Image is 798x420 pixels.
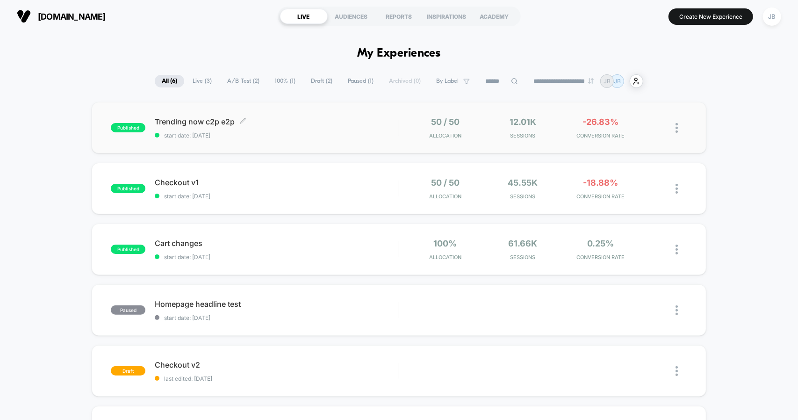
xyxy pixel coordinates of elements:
span: Cart changes [155,239,398,248]
div: ACADEMY [471,9,518,24]
div: REPORTS [375,9,423,24]
span: draft [111,366,145,376]
span: By Label [436,78,459,85]
div: JB [763,7,781,26]
span: 12.01k [510,117,536,127]
span: 100% [433,239,457,248]
span: A/B Test ( 2 ) [220,75,266,87]
span: last edited: [DATE] [155,375,398,382]
span: CONVERSION RATE [564,193,637,200]
img: close [676,123,678,133]
img: close [676,366,678,376]
span: Checkout v2 [155,360,398,369]
span: Live ( 3 ) [186,75,219,87]
span: All ( 6 ) [155,75,184,87]
span: start date: [DATE] [155,253,398,261]
span: [DOMAIN_NAME] [38,12,106,22]
span: -18.88% [583,178,618,188]
span: 50 / 50 [431,117,460,127]
span: Paused ( 1 ) [341,75,381,87]
span: 50 / 50 [431,178,460,188]
span: Homepage headline test [155,299,398,309]
span: start date: [DATE] [155,193,398,200]
img: close [676,305,678,315]
h1: My Experiences [357,47,441,60]
span: Draft ( 2 ) [304,75,339,87]
span: Sessions [486,132,559,139]
span: start date: [DATE] [155,314,398,321]
button: JB [760,7,784,26]
img: Visually logo [17,9,31,23]
span: 61.66k [508,239,537,248]
span: CONVERSION RATE [564,132,637,139]
img: end [588,78,594,84]
p: JB [604,78,611,85]
span: paused [111,305,145,315]
span: 0.25% [587,239,614,248]
span: Trending now c2p e2p [155,117,398,126]
p: JB [614,78,621,85]
span: 45.55k [508,178,538,188]
span: Allocation [429,254,461,261]
img: close [676,184,678,194]
div: INSPIRATIONS [423,9,471,24]
span: published [111,245,145,254]
span: Sessions [486,254,559,261]
img: close [676,245,678,254]
button: Create New Experience [669,8,753,25]
span: Sessions [486,193,559,200]
button: [DOMAIN_NAME] [14,9,108,24]
span: Allocation [429,193,461,200]
div: LIVE [280,9,328,24]
span: -26.83% [582,117,618,127]
span: Allocation [429,132,461,139]
span: 100% ( 1 ) [268,75,302,87]
span: published [111,184,145,193]
span: Checkout v1 [155,178,398,187]
div: AUDIENCES [328,9,375,24]
span: start date: [DATE] [155,132,398,139]
span: CONVERSION RATE [564,254,637,261]
span: published [111,123,145,132]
